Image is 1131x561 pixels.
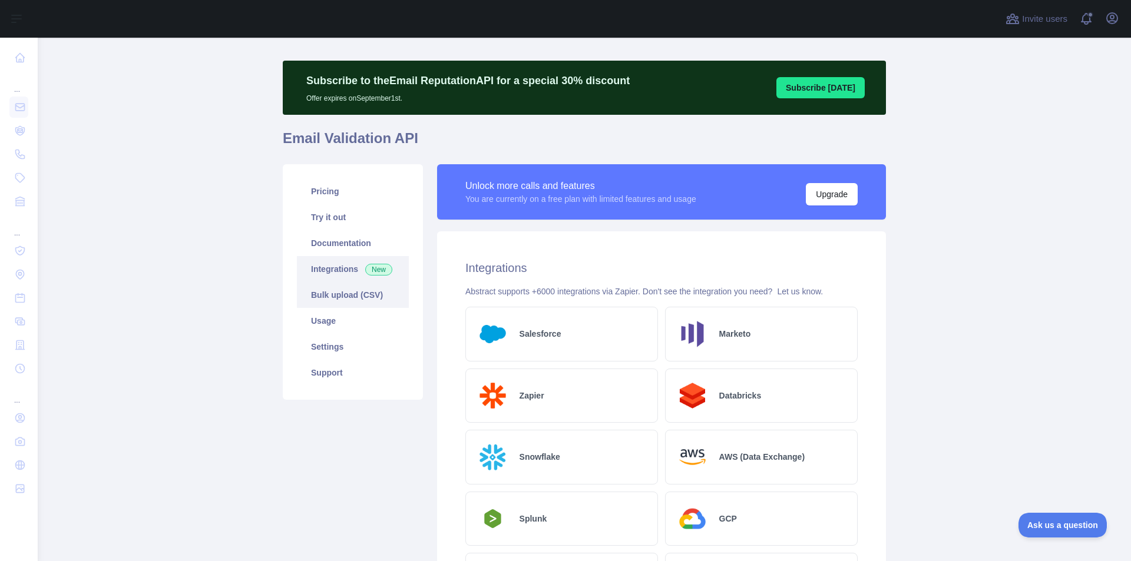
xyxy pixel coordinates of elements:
a: Settings [297,334,409,360]
div: Abstract supports +6000 integrations via Zapier. Don't see the integration you need? [465,286,858,297]
img: Logo [475,506,510,532]
img: Logo [675,440,710,474]
a: Try it out [297,204,409,230]
h2: Snowflake [520,451,560,463]
h2: Integrations [465,260,858,276]
h2: Zapier [520,390,544,401]
a: Documentation [297,230,409,256]
img: Logo [475,317,510,351]
img: Logo [475,379,510,413]
div: ... [9,214,28,238]
a: Support [297,360,409,386]
a: Let us know. [777,287,823,296]
a: Pricing [297,178,409,204]
img: Logo [675,379,710,413]
img: Logo [675,502,710,536]
a: Usage [297,308,409,334]
h2: GCP [719,513,737,525]
h2: Splunk [520,513,547,525]
a: Integrations New [297,256,409,282]
img: Logo [475,440,510,474]
div: ... [9,71,28,94]
p: Offer expires on September 1st. [306,89,630,103]
h2: Marketo [719,328,751,340]
span: New [365,264,392,275]
a: Bulk upload (CSV) [297,282,409,308]
span: Invite users [1022,12,1067,26]
h1: Email Validation API [283,129,886,157]
h2: Salesforce [520,328,561,340]
div: You are currently on a free plan with limited features and usage [465,193,696,205]
p: Subscribe to the Email Reputation API for a special 30 % discount [306,72,630,89]
iframe: Toggle Customer Support [1018,513,1107,537]
h2: Databricks [719,390,762,401]
img: Logo [675,317,710,351]
h2: AWS (Data Exchange) [719,451,805,463]
div: Unlock more calls and features [465,179,696,193]
div: ... [9,381,28,405]
button: Subscribe [DATE] [776,77,865,98]
button: Invite users [1003,9,1070,28]
button: Upgrade [806,183,858,205]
